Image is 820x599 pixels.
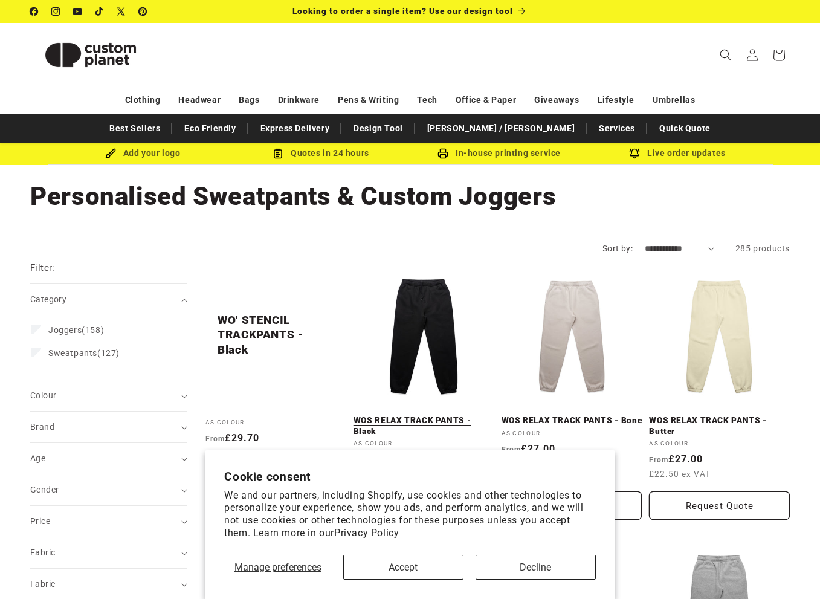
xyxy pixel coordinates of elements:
span: 285 products [735,244,790,253]
span: Price [30,516,50,526]
a: WOS RELAX TRACK PANTS - Butter [649,415,790,436]
a: WOS RELAX TRACK PANTS - Bone [502,415,642,426]
a: Custom Planet [26,23,156,86]
summary: Fabric (0 selected) [30,537,187,568]
a: Pens & Writing [338,89,399,111]
a: Giveaways [534,89,579,111]
a: Quick Quote [653,118,717,139]
div: AS Colour [205,418,346,427]
span: Joggers [48,325,82,335]
summary: Colour (0 selected) [30,380,187,411]
a: WO' STENCIL TRACKPANTS - Black [218,312,334,357]
a: Design Tool [347,118,409,139]
span: Brand [30,422,54,432]
a: Express Delivery [254,118,336,139]
div: Quotes in 24 hours [232,146,410,161]
span: Fabric [30,548,55,557]
a: Clothing [125,89,161,111]
span: Category [30,294,66,304]
summary: Age (0 selected) [30,443,187,474]
summary: Category (0 selected) [30,284,187,315]
a: Lifestyle [598,89,634,111]
img: In-house printing [437,148,448,159]
span: (158) [48,325,104,335]
div: Add your logo [54,146,232,161]
a: Tech [417,89,437,111]
a: Drinkware [278,89,320,111]
a: Eco Friendly [178,118,242,139]
span: Gender [30,485,59,494]
a: Privacy Policy [334,527,399,539]
img: Order Updates Icon [273,148,283,159]
h2: Filter: [30,261,55,275]
a: WOS RELAX TRACK PANTS - Black [354,415,494,436]
a: [PERSON_NAME] / [PERSON_NAME] [421,118,581,139]
a: Office & Paper [456,89,516,111]
h1: Personalised Sweatpants & Custom Joggers [30,180,790,213]
label: Sort by: [602,244,633,253]
div: Chat-Widget [618,468,820,599]
span: Fabric [30,579,55,589]
summary: Gender (0 selected) [30,474,187,505]
img: Brush Icon [105,148,116,159]
img: Order updates [629,148,640,159]
div: In-house printing service [410,146,589,161]
span: From [205,435,225,443]
summary: Search [712,42,739,68]
p: We and our partners, including Shopify, use cookies and other technologies to personalize your ex... [224,490,596,540]
button: Decline [476,555,596,580]
span: Looking to order a single item? Use our design tool [292,6,513,16]
summary: Price [30,506,187,537]
span: £24.75 ex VAT [205,447,267,459]
strong: £29.70 [205,432,259,444]
span: Age [30,453,45,463]
span: (127) [48,348,120,358]
iframe: Chat Widget [618,468,820,599]
a: Umbrellas [653,89,695,111]
img: Custom Planet [30,28,151,82]
div: Live order updates [589,146,767,161]
button: Accept [343,555,463,580]
button: Manage preferences [224,555,331,580]
h2: Cookie consent [224,470,596,484]
a: Headwear [178,89,221,111]
span: Manage preferences [234,562,321,573]
a: Bags [239,89,259,111]
span: Sweatpants [48,348,97,358]
a: Best Sellers [103,118,166,139]
a: Services [593,118,641,139]
span: Colour [30,390,56,400]
summary: Brand (0 selected) [30,412,187,442]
